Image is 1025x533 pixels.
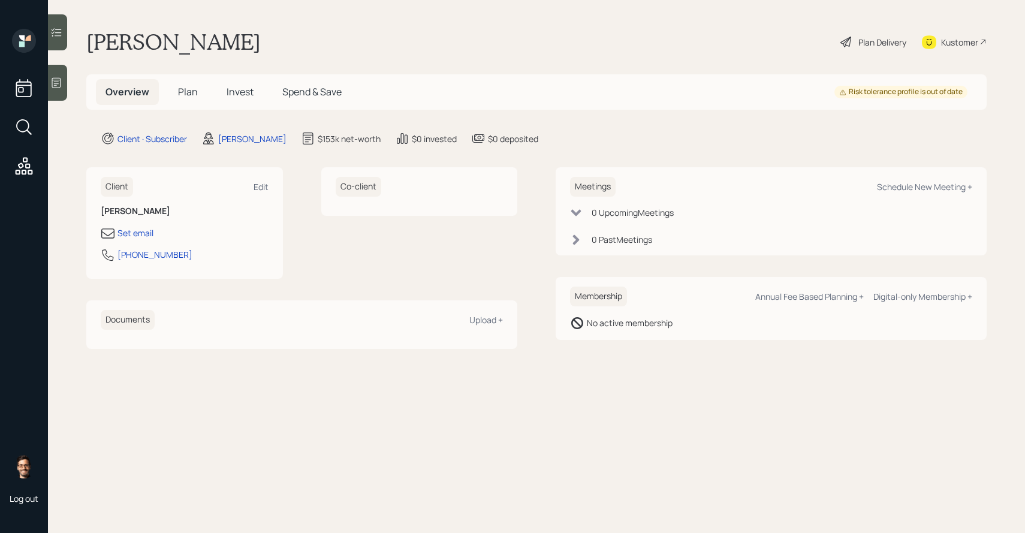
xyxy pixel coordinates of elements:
[592,233,652,246] div: 0 Past Meeting s
[877,181,972,192] div: Schedule New Meeting +
[587,317,673,329] div: No active membership
[570,177,616,197] h6: Meetings
[10,493,38,504] div: Log out
[858,36,906,49] div: Plan Delivery
[254,181,269,192] div: Edit
[218,133,287,145] div: [PERSON_NAME]
[488,133,538,145] div: $0 deposited
[178,85,198,98] span: Plan
[227,85,254,98] span: Invest
[117,133,187,145] div: Client · Subscriber
[12,454,36,478] img: sami-boghos-headshot.png
[117,227,153,239] div: Set email
[318,133,381,145] div: $153k net-worth
[101,177,133,197] h6: Client
[570,287,627,306] h6: Membership
[412,133,457,145] div: $0 invested
[873,291,972,302] div: Digital-only Membership +
[469,314,503,326] div: Upload +
[839,87,963,97] div: Risk tolerance profile is out of date
[117,248,192,261] div: [PHONE_NUMBER]
[101,310,155,330] h6: Documents
[941,36,978,49] div: Kustomer
[101,206,269,216] h6: [PERSON_NAME]
[592,206,674,219] div: 0 Upcoming Meeting s
[282,85,342,98] span: Spend & Save
[755,291,864,302] div: Annual Fee Based Planning +
[336,177,381,197] h6: Co-client
[86,29,261,55] h1: [PERSON_NAME]
[105,85,149,98] span: Overview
